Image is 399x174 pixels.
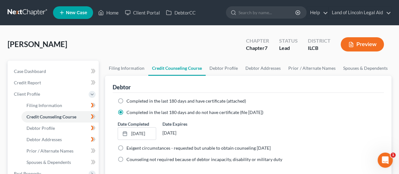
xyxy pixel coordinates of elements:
[9,77,99,88] a: Credit Report
[339,61,391,76] a: Spouses & Dependents
[26,137,62,142] span: Debtor Addresses
[122,7,163,18] a: Client Portal
[341,37,384,51] button: Preview
[9,66,99,77] a: Case Dashboard
[162,121,201,127] label: Date Expires
[126,110,263,115] span: Completed in the last 180 days and do not have certificate (file [DATE])
[26,103,62,108] span: Filing Information
[307,7,328,18] a: Help
[21,100,99,111] a: Filing Information
[113,83,131,91] div: Debtor
[105,61,148,76] a: Filing Information
[390,153,396,158] span: 1
[14,69,46,74] span: Case Dashboard
[26,159,71,165] span: Spouses & Dependents
[14,80,41,85] span: Credit Report
[163,7,198,18] a: DebtorCC
[246,45,269,52] div: Chapter
[378,153,393,168] iframe: Intercom live chat
[238,7,296,18] input: Search by name...
[279,37,298,45] div: Status
[21,111,99,123] a: Credit Counseling Course
[26,125,55,131] span: Debtor Profile
[285,61,339,76] a: Prior / Alternate Names
[26,114,76,119] span: Credit Counseling Course
[308,45,331,52] div: ILCB
[279,45,298,52] div: Lead
[265,45,267,51] span: 7
[66,10,87,15] span: New Case
[329,7,391,18] a: Land of Lincoln Legal Aid
[206,61,242,76] a: Debtor Profile
[21,123,99,134] a: Debtor Profile
[118,121,149,127] label: Date Completed
[26,148,73,153] span: Prior / Alternate Names
[14,91,40,97] span: Client Profile
[126,98,246,104] span: Completed in the last 180 days and have certificate (attached)
[148,61,206,76] a: Credit Counseling Course
[21,157,99,168] a: Spouses & Dependents
[21,145,99,157] a: Prior / Alternate Names
[8,39,67,49] span: [PERSON_NAME]
[162,127,201,139] div: [DATE]
[126,157,282,162] span: Counseling not required because of debtor incapacity, disability or military duty
[126,145,271,151] span: Exigent circumstances - requested but unable to obtain counseling [DATE]
[242,61,285,76] a: Debtor Addresses
[21,134,99,145] a: Debtor Addresses
[308,37,331,45] div: District
[246,37,269,45] div: Chapter
[118,128,155,140] a: [DATE]
[95,7,122,18] a: Home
